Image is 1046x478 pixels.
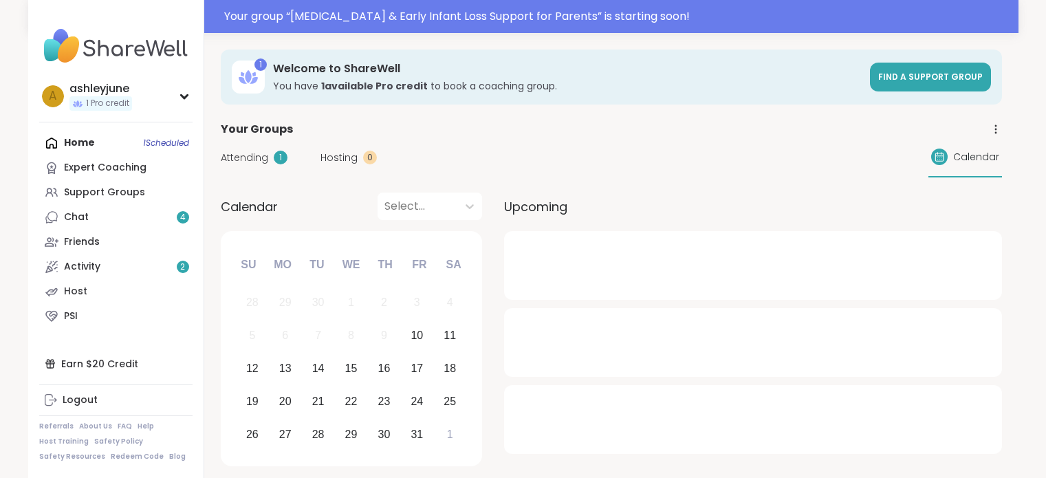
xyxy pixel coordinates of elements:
span: 2 [180,261,185,273]
div: 19 [246,392,259,411]
div: Choose Friday, October 24th, 2025 [402,387,432,416]
div: 9 [381,326,387,345]
div: Not available Monday, September 29th, 2025 [270,288,300,318]
div: Choose Monday, October 20th, 2025 [270,387,300,416]
div: Friends [64,235,100,249]
div: Chat [64,210,89,224]
div: Mo [268,250,298,280]
div: 1 [447,425,453,444]
div: 1 [348,293,354,312]
a: Safety Policy [94,437,143,446]
div: Not available Sunday, September 28th, 2025 [238,288,268,318]
a: About Us [79,422,112,431]
div: We [336,250,366,280]
div: Choose Saturday, October 25th, 2025 [435,387,465,416]
span: 1 Pro credit [86,98,129,109]
div: 0 [363,151,377,164]
div: Choose Wednesday, October 29th, 2025 [336,420,366,449]
div: PSI [64,309,78,323]
div: Choose Sunday, October 19th, 2025 [238,387,268,416]
div: Choose Tuesday, October 14th, 2025 [303,354,333,384]
div: 14 [312,359,325,378]
div: 7 [315,326,321,345]
div: 13 [279,359,292,378]
div: Choose Thursday, October 16th, 2025 [369,354,399,384]
h3: You have to book a coaching group. [273,79,862,93]
div: Choose Tuesday, October 21st, 2025 [303,387,333,416]
div: Su [233,250,263,280]
a: Host [39,279,193,304]
div: Host [64,285,87,298]
span: Calendar [221,197,278,216]
img: ShareWell Nav Logo [39,22,193,70]
div: Not available Thursday, October 9th, 2025 [369,321,399,351]
div: Choose Monday, October 27th, 2025 [270,420,300,449]
div: Choose Tuesday, October 28th, 2025 [303,420,333,449]
div: Support Groups [64,186,145,199]
span: Hosting [320,151,358,165]
div: 8 [348,326,354,345]
div: 4 [447,293,453,312]
div: 1 [254,58,267,71]
div: Choose Thursday, October 30th, 2025 [369,420,399,449]
div: 30 [378,425,391,444]
div: 21 [312,392,325,411]
div: 6 [282,326,288,345]
span: Calendar [953,150,999,164]
a: Help [138,422,154,431]
div: 25 [444,392,456,411]
div: Choose Wednesday, October 15th, 2025 [336,354,366,384]
div: 20 [279,392,292,411]
div: Earn $20 Credit [39,351,193,376]
div: Choose Friday, October 10th, 2025 [402,321,432,351]
div: Fr [404,250,435,280]
div: 31 [411,425,423,444]
div: 2 [381,293,387,312]
div: 1 [274,151,287,164]
a: Find a support group [870,63,991,91]
a: FAQ [118,422,132,431]
div: 3 [414,293,420,312]
div: Choose Saturday, October 11th, 2025 [435,321,465,351]
div: Choose Friday, October 31st, 2025 [402,420,432,449]
div: 15 [345,359,358,378]
h3: Welcome to ShareWell [273,61,862,76]
div: 22 [345,392,358,411]
div: Choose Wednesday, October 22nd, 2025 [336,387,366,416]
div: Expert Coaching [64,161,146,175]
a: Friends [39,230,193,254]
div: 30 [312,293,325,312]
div: Not available Friday, October 3rd, 2025 [402,288,432,318]
div: Not available Saturday, October 4th, 2025 [435,288,465,318]
div: 28 [312,425,325,444]
div: 26 [246,425,259,444]
div: Sa [438,250,468,280]
div: Choose Sunday, October 26th, 2025 [238,420,268,449]
div: Not available Tuesday, September 30th, 2025 [303,288,333,318]
div: 27 [279,425,292,444]
div: Not available Wednesday, October 8th, 2025 [336,321,366,351]
div: 5 [249,326,255,345]
div: 29 [279,293,292,312]
span: Your Groups [221,121,293,138]
div: 11 [444,326,456,345]
a: Support Groups [39,180,193,205]
div: Choose Thursday, October 23rd, 2025 [369,387,399,416]
a: Safety Resources [39,452,105,461]
div: Your group “ [MEDICAL_DATA] & Early Infant Loss Support for Parents ” is starting soon! [224,8,1010,25]
div: Not available Monday, October 6th, 2025 [270,321,300,351]
div: 28 [246,293,259,312]
div: Choose Friday, October 17th, 2025 [402,354,432,384]
a: Expert Coaching [39,155,193,180]
a: Redeem Code [111,452,164,461]
div: month 2025-10 [236,286,466,450]
a: Logout [39,388,193,413]
div: 29 [345,425,358,444]
span: 4 [180,212,186,224]
div: Activity [64,260,100,274]
div: Choose Monday, October 13th, 2025 [270,354,300,384]
a: Referrals [39,422,74,431]
div: Choose Saturday, October 18th, 2025 [435,354,465,384]
b: 1 available Pro credit [321,79,428,93]
span: Upcoming [504,197,567,216]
